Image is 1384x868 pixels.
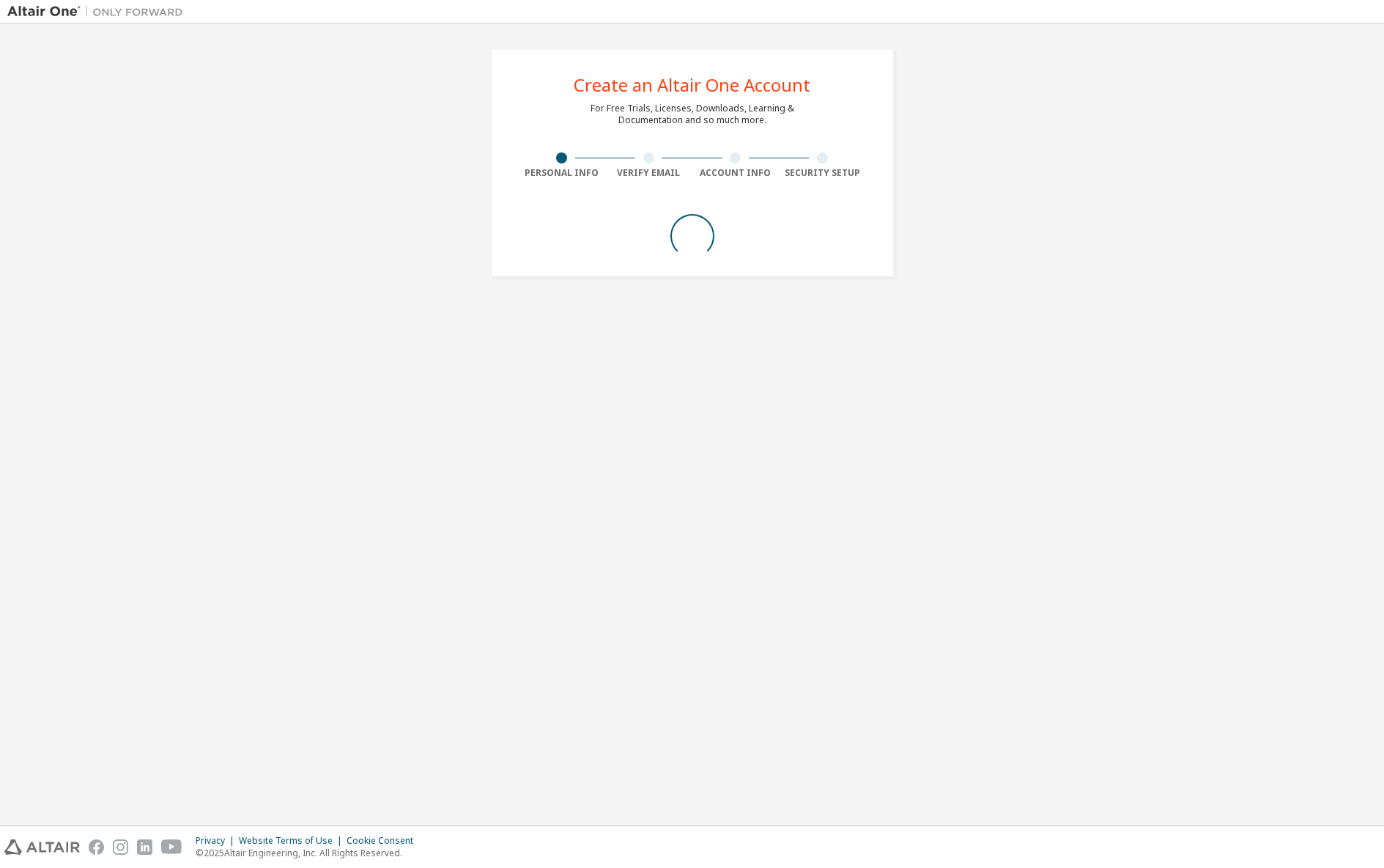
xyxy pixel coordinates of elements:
div: Account Info [692,167,780,179]
img: youtube.svg [161,839,182,855]
p: © 2025 Altair Engineering, Inc. All Rights Reserved. [196,847,422,859]
div: Personal Info [519,167,606,179]
img: Altair One [7,4,190,19]
div: Create an Altair One Account [574,76,810,94]
div: Verify Email [605,167,692,179]
img: altair_logo.svg [4,839,80,855]
div: Security Setup [779,167,866,179]
div: Website Terms of Use [239,835,347,847]
div: Privacy [196,835,239,847]
img: facebook.svg [89,839,104,855]
div: Cookie Consent [347,835,422,847]
img: linkedin.svg [137,839,152,855]
img: instagram.svg [113,839,128,855]
div: For Free Trials, Licenses, Downloads, Learning & Documentation and so much more. [591,103,794,126]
